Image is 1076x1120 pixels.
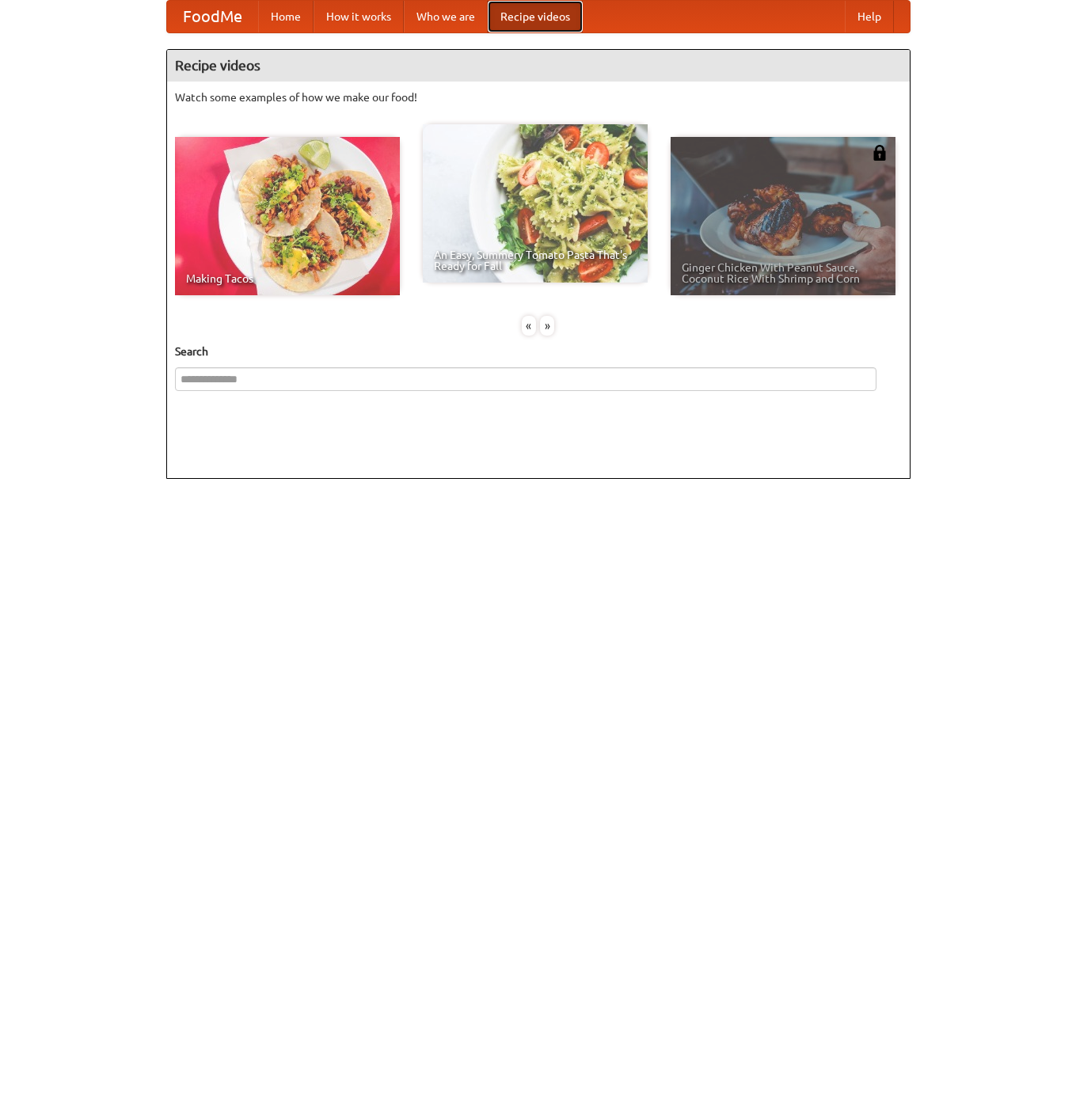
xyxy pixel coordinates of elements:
img: 483408.png [872,145,888,161]
a: Help [845,1,894,32]
a: An Easy, Summery Tomato Pasta That's Ready for Fall [423,124,648,283]
div: « [522,316,536,336]
a: Making Tacos [175,137,400,295]
h5: Search [175,344,902,359]
a: Who we are [404,1,488,32]
span: An Easy, Summery Tomato Pasta That's Ready for Fall [434,249,637,271]
a: Recipe videos [488,1,583,32]
a: Home [258,1,314,32]
div: » [540,316,554,336]
span: Making Tacos [186,273,389,284]
a: How it works [314,1,404,32]
p: Watch some examples of how we make our food! [175,89,902,105]
a: FoodMe [167,1,258,32]
h4: Recipe videos [167,50,910,82]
